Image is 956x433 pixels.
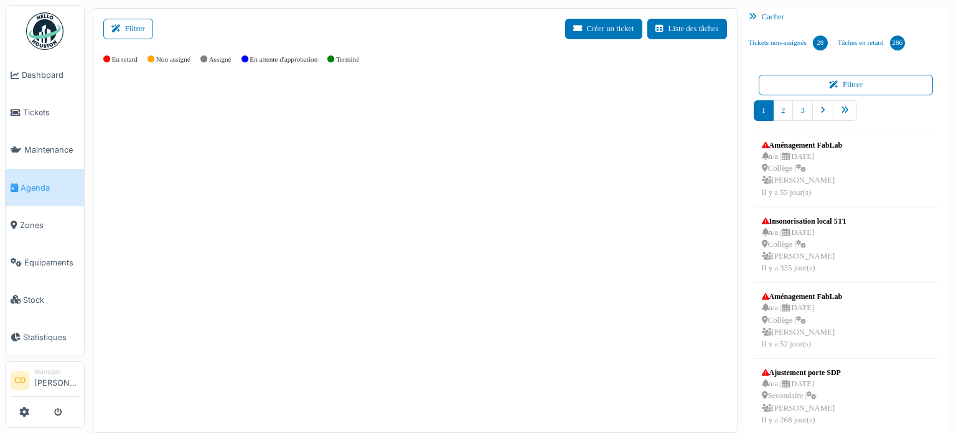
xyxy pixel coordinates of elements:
a: CD Manager[PERSON_NAME] [11,367,79,397]
label: Terminé [336,54,359,65]
span: Statistiques [23,331,79,343]
label: En retard [112,54,138,65]
div: n/a | [DATE] Collège | [PERSON_NAME] Il y a 52 jour(s) [762,302,843,350]
a: 1 [754,100,774,121]
div: Insonorisation local 5T1 [762,216,846,227]
label: Assigné [209,54,232,65]
span: Stock [23,294,79,306]
a: Insonorisation local 5T1 n/a |[DATE] Collège | [PERSON_NAME]Il y a 335 jour(s) [759,212,850,278]
span: Maintenance [24,144,79,156]
a: Statistiques [6,318,84,356]
div: 286 [890,36,905,50]
div: Manager [34,367,79,376]
li: [PERSON_NAME] [34,367,79,394]
a: Dashboard [6,57,84,94]
a: Tâches en retard [833,26,910,60]
a: Aménagement FabLab n/a |[DATE] Collège | [PERSON_NAME]Il y a 55 jour(s) [759,136,846,202]
button: Filtrer [759,75,934,95]
span: Tickets [23,107,79,118]
a: Tickets [6,94,84,131]
div: n/a | [DATE] Collège | [PERSON_NAME] Il y a 335 jour(s) [762,227,846,275]
span: Équipements [24,257,79,269]
div: Aménagement FabLab [762,140,843,151]
li: CD [11,371,29,390]
label: En attente d'approbation [250,54,317,65]
a: Tickets non-assignés [744,26,833,60]
span: Agenda [21,182,79,194]
a: 2 [773,100,793,121]
a: Équipements [6,244,84,281]
button: Liste des tâches [647,19,727,39]
a: Zones [6,206,84,244]
a: Ajustement porte SDP n/a |[DATE] Secondaire | [PERSON_NAME]Il y a 268 jour(s) [759,364,844,429]
a: Maintenance [6,131,84,169]
button: Filtrer [103,19,153,39]
nav: pager [754,100,939,131]
div: n/a | [DATE] Collège | [PERSON_NAME] Il y a 55 jour(s) [762,151,843,199]
span: Zones [20,219,79,231]
label: Non assigné [156,54,190,65]
div: Cacher [744,8,949,26]
img: Badge_color-CXgf-gQk.svg [26,12,63,50]
span: Dashboard [22,69,79,81]
a: Aménagement FabLab n/a |[DATE] Collège | [PERSON_NAME]Il y a 52 jour(s) [759,288,846,353]
div: n/a | [DATE] Secondaire | [PERSON_NAME] Il y a 268 jour(s) [762,378,841,426]
div: 28 [813,36,828,50]
a: Stock [6,281,84,318]
div: Ajustement porte SDP [762,367,841,378]
div: Aménagement FabLab [762,291,843,302]
button: Créer un ticket [565,19,642,39]
a: Agenda [6,169,84,206]
a: 3 [792,100,812,121]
